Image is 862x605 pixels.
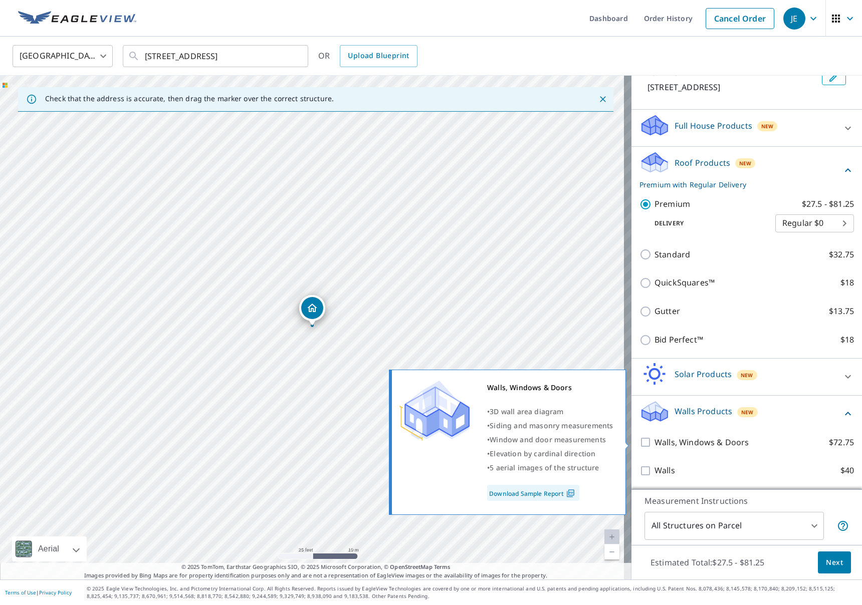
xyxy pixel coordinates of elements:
div: All Structures on Parcel [644,512,824,540]
span: New [761,122,774,130]
p: Measurement Instructions [644,495,849,507]
span: New [741,408,754,416]
div: Roof ProductsNewPremium with Regular Delivery [639,151,854,190]
div: • [487,447,613,461]
div: JE [783,8,805,30]
p: Standard [655,248,690,261]
span: New [741,371,753,379]
p: Premium with Regular Delivery [639,179,842,190]
img: Pdf Icon [564,489,577,498]
span: Elevation by cardinal direction [490,449,595,458]
img: Premium [399,381,470,441]
span: New [739,159,752,167]
span: Siding and masonry measurements [490,421,613,430]
p: Full House Products [675,120,752,132]
p: Bid Perfect™ [655,334,703,346]
span: © 2025 TomTom, Earthstar Geographics SIO, © 2025 Microsoft Corporation, © [181,563,451,571]
p: $40 [840,464,854,477]
input: Search by address or latitude-longitude [145,42,288,70]
p: Roof Products [675,157,730,169]
a: Upload Blueprint [340,45,417,67]
span: 5 aerial images of the structure [490,463,599,472]
p: | [5,589,72,595]
span: 3D wall area diagram [490,407,563,416]
p: $18 [840,276,854,289]
button: Close [596,93,609,106]
button: Edit building 1 [822,69,846,85]
span: Upload Blueprint [348,50,409,62]
p: $27.5 - $81.25 [802,198,854,210]
div: Aerial [12,536,87,561]
p: $13.75 [829,305,854,318]
p: $72.75 [829,436,854,449]
div: Aerial [35,536,62,561]
div: Walls ProductsNew [639,400,854,428]
div: • [487,461,613,475]
div: Dropped pin, building 1, Residential property, 119 E Hudspith St Valley, NE 68064 [299,295,325,326]
p: Walls, Windows & Doors [655,436,749,449]
p: $32.75 [829,248,854,261]
p: $18 [840,334,854,346]
p: QuickSquares™ [655,276,715,289]
a: OpenStreetMap [390,563,432,570]
div: Full House ProductsNew [639,114,854,142]
p: Gutter [655,305,680,318]
p: Walls Products [675,405,732,417]
a: Current Level 20, Zoom In Disabled [604,529,619,544]
a: Download Sample Report [487,485,579,501]
div: • [487,419,613,433]
div: Walls, Windows & Doors [487,381,613,395]
div: • [487,405,613,419]
div: [GEOGRAPHIC_DATA] [13,42,113,70]
p: Check that the address is accurate, then drag the marker over the correct structure. [45,94,334,103]
div: OR [318,45,417,67]
p: Estimated Total: $27.5 - $81.25 [642,551,773,573]
span: Your report will include each building or structure inside the parcel boundary. In some cases, du... [837,520,849,532]
p: Walls [655,464,675,477]
p: Premium [655,198,690,210]
a: Cancel Order [706,8,774,29]
img: EV Logo [18,11,136,26]
span: Window and door measurements [490,435,606,444]
div: • [487,433,613,447]
p: © 2025 Eagle View Technologies, Inc. and Pictometry International Corp. All Rights Reserved. Repo... [87,585,857,600]
a: Terms [434,563,451,570]
p: Solar Products [675,368,732,380]
div: Solar ProductsNew [639,363,854,391]
div: Regular $0 [775,209,854,237]
a: Privacy Policy [39,589,72,596]
p: Delivery [639,219,775,228]
p: [STREET_ADDRESS] [648,81,818,93]
a: Terms of Use [5,589,36,596]
a: Current Level 20, Zoom Out [604,544,619,559]
button: Next [818,551,851,574]
span: Next [826,556,843,569]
